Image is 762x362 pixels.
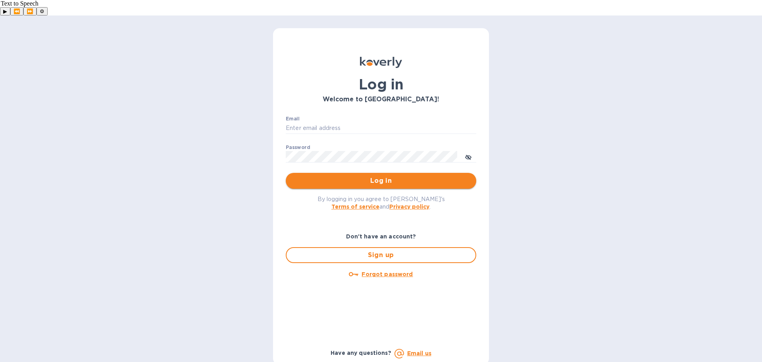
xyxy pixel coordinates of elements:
input: Enter email address [286,122,476,134]
u: Forgot password [362,271,413,277]
img: Koverly [360,57,402,68]
span: Log in [292,176,470,186]
span: Sign up [293,250,469,260]
a: Email us [407,350,431,356]
button: Settings [37,7,48,15]
a: Terms of service [331,203,379,210]
button: Sign up [286,247,476,263]
label: Email [286,116,300,121]
button: Previous [10,7,23,15]
label: Password [286,145,310,150]
h3: Welcome to [GEOGRAPHIC_DATA]! [286,96,476,103]
h1: Log in [286,76,476,93]
button: toggle password visibility [460,149,476,165]
button: Forward [23,7,37,15]
span: By logging in you agree to [PERSON_NAME]'s and . [317,196,445,210]
b: Don't have an account? [346,233,416,240]
a: Privacy policy [389,203,429,210]
b: Have any questions? [331,350,391,356]
button: Log in [286,173,476,189]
